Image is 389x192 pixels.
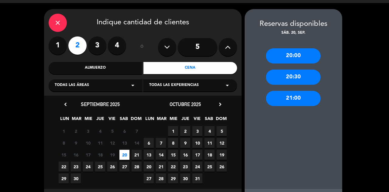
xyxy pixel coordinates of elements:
span: 11 [95,138,105,148]
span: 24 [83,162,93,172]
span: 16 [71,150,81,160]
span: 14 [132,138,142,148]
span: 4 [95,126,105,136]
span: 4 [205,126,215,136]
span: JUE [95,115,105,125]
span: DOM [131,115,141,125]
span: SAB [119,115,129,125]
span: 10 [192,138,202,148]
label: 4 [108,36,126,55]
span: 1 [168,126,178,136]
span: 9 [71,138,81,148]
span: 17 [83,150,93,160]
div: ó [132,36,152,58]
span: 9 [180,138,190,148]
i: arrow_drop_down [224,82,231,89]
span: 16 [180,150,190,160]
label: 2 [68,36,87,55]
span: 21 [156,162,166,172]
span: 14 [156,150,166,160]
span: 19 [107,150,117,160]
span: 15 [59,150,69,160]
span: 13 [119,138,129,148]
i: arrow_drop_down [129,82,136,89]
span: VIE [192,115,202,125]
span: 10 [83,138,93,148]
span: 19 [217,150,227,160]
span: SAB [204,115,214,125]
i: chevron_left [62,101,69,108]
div: sáb. 20, sep. [245,30,342,36]
label: 3 [88,36,106,55]
span: LUN [145,115,155,125]
span: 30 [180,173,190,183]
span: 29 [59,173,69,183]
div: Almuerzo [49,62,142,74]
span: 25 [95,162,105,172]
span: JUE [180,115,190,125]
span: 18 [205,150,215,160]
span: 7 [132,126,142,136]
span: 27 [119,162,129,172]
span: 30 [71,173,81,183]
span: 23 [180,162,190,172]
span: 15 [168,150,178,160]
span: 3 [192,126,202,136]
span: 12 [217,138,227,148]
span: MIE [168,115,178,125]
div: Reservas disponibles [245,18,342,30]
span: Todas las áreas [55,82,89,88]
div: 20:00 [266,48,321,63]
i: close [54,19,61,26]
span: 5 [107,126,117,136]
span: 21 [132,150,142,160]
span: 5 [217,126,227,136]
span: MAR [71,115,81,125]
span: 2 [180,126,190,136]
span: 24 [192,162,202,172]
span: 13 [144,150,154,160]
span: 25 [205,162,215,172]
span: 11 [205,138,215,148]
span: 26 [217,162,227,172]
div: 20:30 [266,70,321,85]
div: Cena [143,62,237,74]
span: 12 [107,138,117,148]
span: 3 [83,126,93,136]
span: 17 [192,150,202,160]
span: 8 [59,138,69,148]
span: 28 [132,162,142,172]
span: 31 [192,173,202,183]
span: 23 [71,162,81,172]
span: MAR [157,115,167,125]
span: 20 [119,150,129,160]
span: MIE [83,115,93,125]
span: 6 [144,138,154,148]
span: 2 [71,126,81,136]
span: septiembre 2025 [81,101,120,107]
span: VIE [107,115,117,125]
span: 22 [168,162,178,172]
span: 18 [95,150,105,160]
i: chevron_right [217,101,223,108]
div: Indique cantidad de clientes [49,14,237,32]
span: 1 [59,126,69,136]
span: 22 [59,162,69,172]
span: 28 [156,173,166,183]
label: 1 [49,36,67,55]
span: 8 [168,138,178,148]
span: 27 [144,173,154,183]
span: 7 [156,138,166,148]
span: 26 [107,162,117,172]
span: 29 [168,173,178,183]
div: 21:00 [266,91,321,106]
span: DOM [216,115,226,125]
span: LUN [60,115,70,125]
span: octubre 2025 [170,101,201,107]
span: 20 [144,162,154,172]
span: Todas las experiencias [149,82,199,88]
span: 6 [119,126,129,136]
